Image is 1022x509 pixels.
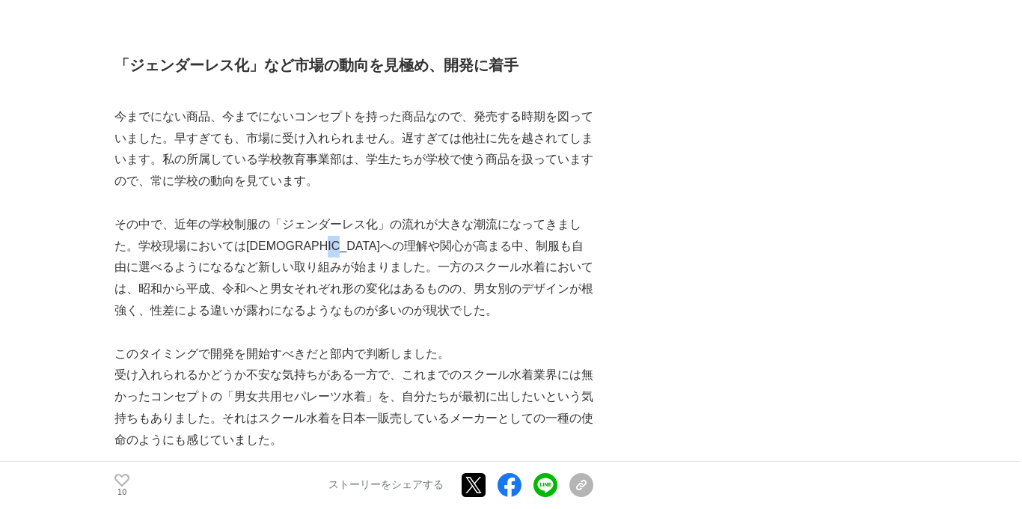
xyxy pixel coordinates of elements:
[114,214,593,322] p: その中で、近年の学校制服の「ジェンダーレス化」の流れが大きな潮流になってきました。学校現場においては[DEMOGRAPHIC_DATA]への理解や関心が高まる中、制服も自由に選べるようになるなど...
[114,489,129,496] p: 10
[328,479,444,493] p: ストーリーをシェアする
[114,53,593,77] h2: 「ジェンダーレス化」など市場の動向を見極め、開発に着手
[114,106,593,192] p: 今までにない商品、今までにないコンセプトを持った商品なので、発売する時期を図っていました。早すぎても、市場に受け入れられません。遅すぎては他社に先を越されてしまいます。私の所属している学校教育事...
[114,344,593,365] p: このタイミングで開発を開始すべきだと部内で判断しました。
[114,365,593,451] p: 受け入れられるかどうか不安な気持ちがある一方で、これまでのスクール水着業界には無かったコンセプトの「男女共用セパレーツ水着」を、自分たちが最初に出したいという気持ちもありました。それはスクール水...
